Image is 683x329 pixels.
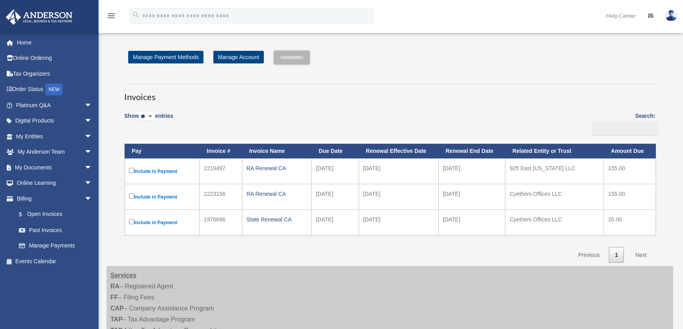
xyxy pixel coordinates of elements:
[246,188,307,199] div: RA Renewal CA
[129,168,134,173] input: Include in Payment
[6,144,104,160] a: My Anderson Teamarrow_drop_down
[572,247,605,263] a: Previous
[84,128,100,145] span: arrow_drop_down
[6,128,104,144] a: My Entitiesarrow_drop_down
[604,144,656,158] th: Amount Due: activate to sort column ascending
[84,191,100,207] span: arrow_drop_down
[592,121,658,136] input: Search:
[139,112,155,121] select: Showentries
[84,113,100,129] span: arrow_drop_down
[359,184,439,210] td: [DATE]
[246,214,307,225] div: State Renewal CA
[213,51,264,63] a: Manage Account
[6,97,104,113] a: Platinum Q&Aarrow_drop_down
[312,184,359,210] td: [DATE]
[106,11,116,20] i: menu
[590,111,655,136] label: Search:
[110,283,119,290] strong: RA
[6,66,104,82] a: Tax Organizers
[6,35,104,50] a: Home
[359,158,439,184] td: [DATE]
[106,14,116,20] a: menu
[23,210,27,219] span: $
[11,222,100,238] a: Past Invoices
[110,272,136,279] strong: Services
[505,210,604,235] td: Cyethem Offices LLC
[132,11,140,19] i: search
[6,50,104,66] a: Online Ordering
[129,166,195,176] label: Include in Payment
[439,144,505,158] th: Renewal End Date: activate to sort column ascending
[200,184,242,210] td: 2223156
[6,113,104,129] a: Digital Productsarrow_drop_down
[246,163,307,174] div: RA Renewal CA
[11,238,100,254] a: Manage Payments
[439,210,505,235] td: [DATE]
[129,219,134,224] input: Include in Payment
[200,210,242,235] td: 1976696
[128,51,203,63] a: Manage Payment Methods
[129,217,195,227] label: Include in Payment
[110,305,124,312] strong: CAP
[312,144,359,158] th: Due Date: activate to sort column ascending
[6,175,104,191] a: Online Learningarrow_drop_down
[604,184,656,210] td: 155.00
[629,247,653,263] a: Next
[4,9,75,25] img: Anderson Advisors Platinum Portal
[200,158,242,184] td: 2219497
[242,144,312,158] th: Invoice Name: activate to sort column ascending
[84,97,100,113] span: arrow_drop_down
[359,210,439,235] td: [DATE]
[200,144,242,158] th: Invoice #: activate to sort column ascending
[609,247,624,263] a: 1
[505,184,604,210] td: Cyethem Offices LLC
[665,10,677,21] img: User Pic
[6,253,104,269] a: Events Calendar
[6,160,104,175] a: My Documentsarrow_drop_down
[359,144,439,158] th: Renewal Effective Date: activate to sort column ascending
[84,144,100,160] span: arrow_drop_down
[84,160,100,176] span: arrow_drop_down
[110,294,118,301] strong: FF
[6,191,100,206] a: Billingarrow_drop_down
[124,84,655,103] h3: Invoices
[505,144,604,158] th: Related Entity or Trust: activate to sort column ascending
[604,210,656,235] td: 20.00
[110,316,123,323] strong: TAP
[45,84,63,95] div: NEW
[312,158,359,184] td: [DATE]
[604,158,656,184] td: 155.00
[11,206,96,223] a: $Open Invoices
[439,184,505,210] td: [DATE]
[129,192,195,202] label: Include in Payment
[84,175,100,191] span: arrow_drop_down
[312,210,359,235] td: [DATE]
[129,193,134,199] input: Include in Payment
[124,111,173,129] label: Show entries
[6,82,104,98] a: Order StatusNEW
[125,144,200,158] th: Pay: activate to sort column descending
[505,158,604,184] td: 925 East [US_STATE] LLC
[439,158,505,184] td: [DATE]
